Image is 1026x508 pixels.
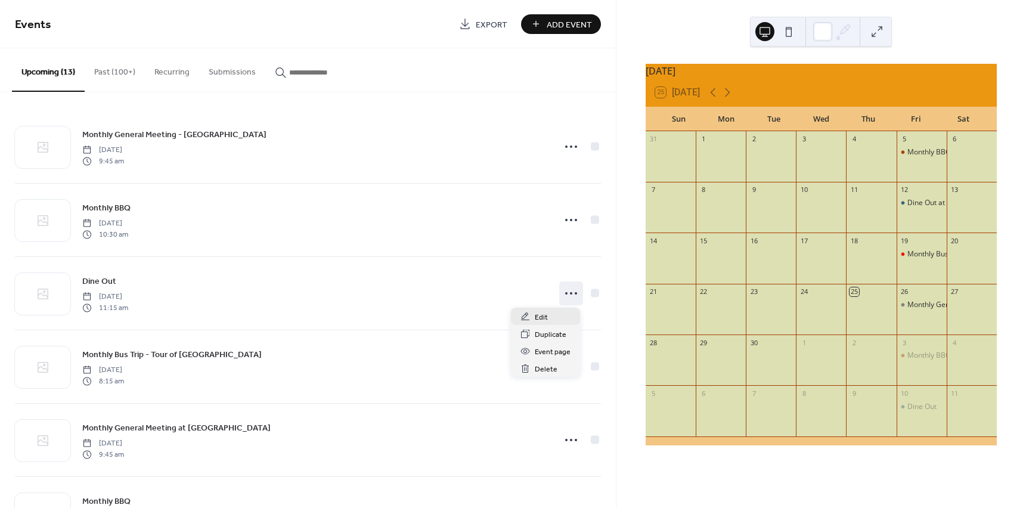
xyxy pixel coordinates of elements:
div: 11 [950,389,959,398]
div: Fri [892,107,940,131]
div: 5 [900,135,909,144]
span: 11:15 am [82,302,128,313]
div: Dine Out [907,402,937,412]
div: 12 [900,185,909,194]
div: 6 [699,389,708,398]
button: Recurring [145,48,199,91]
span: Edit [535,311,548,324]
div: Monthly BBQ [907,351,951,361]
span: Dine Out [82,275,116,288]
span: 10:30 am [82,229,128,240]
span: 9:45 am [82,156,124,166]
div: 20 [950,236,959,245]
span: [DATE] [82,218,128,229]
div: 2 [749,135,758,144]
div: 6 [950,135,959,144]
button: Upcoming (13) [12,48,85,92]
span: 9:45 am [82,449,124,460]
button: Submissions [199,48,265,91]
a: Monthly General Meeting - [GEOGRAPHIC_DATA] [82,128,266,141]
div: 1 [799,338,808,347]
button: Past (100+) [85,48,145,91]
span: Event page [535,346,571,358]
button: Add Event [521,14,601,34]
div: 24 [799,287,808,296]
div: Monthly BBQ [907,147,951,157]
div: 9 [749,185,758,194]
span: [DATE] [82,438,124,449]
div: 7 [749,389,758,398]
div: Sun [655,107,703,131]
div: 4 [950,338,959,347]
span: [DATE] [82,365,124,376]
div: Dine Out [897,402,947,412]
a: Monthly BBQ [82,201,131,215]
div: 10 [900,389,909,398]
span: Monthly Bus Trip - Tour of [GEOGRAPHIC_DATA] [82,349,262,361]
div: Tue [750,107,798,131]
span: Monthly BBQ [82,495,131,508]
a: Dine Out [82,274,116,288]
a: Export [450,14,516,34]
div: 1 [699,135,708,144]
span: Monthly General Meeting at [GEOGRAPHIC_DATA] [82,422,271,435]
div: Monthly General Meeting - Redcliffe Golf Club [897,300,947,310]
div: Mon [702,107,750,131]
span: Delete [535,363,557,376]
div: Dine Out at Redcliffe Tavern [897,198,947,208]
div: 2 [850,338,858,347]
div: 22 [699,287,708,296]
div: 13 [950,185,959,194]
div: 17 [799,236,808,245]
div: 11 [850,185,858,194]
div: 31 [649,135,658,144]
div: Monthly Bus Trip - Country Drive Lake Wyralong [897,249,947,259]
span: Monthly General Meeting - [GEOGRAPHIC_DATA] [82,129,266,141]
div: 23 [749,287,758,296]
div: Monthly BBQ [897,351,947,361]
span: 8:15 am [82,376,124,386]
div: 27 [950,287,959,296]
div: 15 [699,236,708,245]
div: 3 [799,135,808,144]
span: Duplicate [535,329,566,341]
span: [DATE] [82,292,128,302]
div: 3 [900,338,909,347]
div: Wed [797,107,845,131]
div: 29 [699,338,708,347]
div: 10 [799,185,808,194]
div: 26 [900,287,909,296]
span: Monthly BBQ [82,202,131,215]
a: Monthly General Meeting at [GEOGRAPHIC_DATA] [82,421,271,435]
span: Events [15,13,51,36]
div: 7 [649,185,658,194]
div: 4 [850,135,858,144]
div: 8 [699,185,708,194]
div: 9 [850,389,858,398]
span: [DATE] [82,145,124,156]
div: [DATE] [646,64,997,78]
a: Monthly Bus Trip - Tour of [GEOGRAPHIC_DATA] [82,348,262,361]
span: Add Event [547,18,592,31]
div: 8 [799,389,808,398]
div: 14 [649,236,658,245]
div: 30 [749,338,758,347]
div: 18 [850,236,858,245]
span: Export [476,18,507,31]
div: 5 [649,389,658,398]
div: 25 [850,287,858,296]
div: 28 [649,338,658,347]
div: Dine Out at [GEOGRAPHIC_DATA] [907,198,1019,208]
a: Monthly BBQ [82,494,131,508]
div: 19 [900,236,909,245]
div: 21 [649,287,658,296]
div: 16 [749,236,758,245]
div: Sat [940,107,987,131]
div: Monthly BBQ [897,147,947,157]
div: Thu [845,107,892,131]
